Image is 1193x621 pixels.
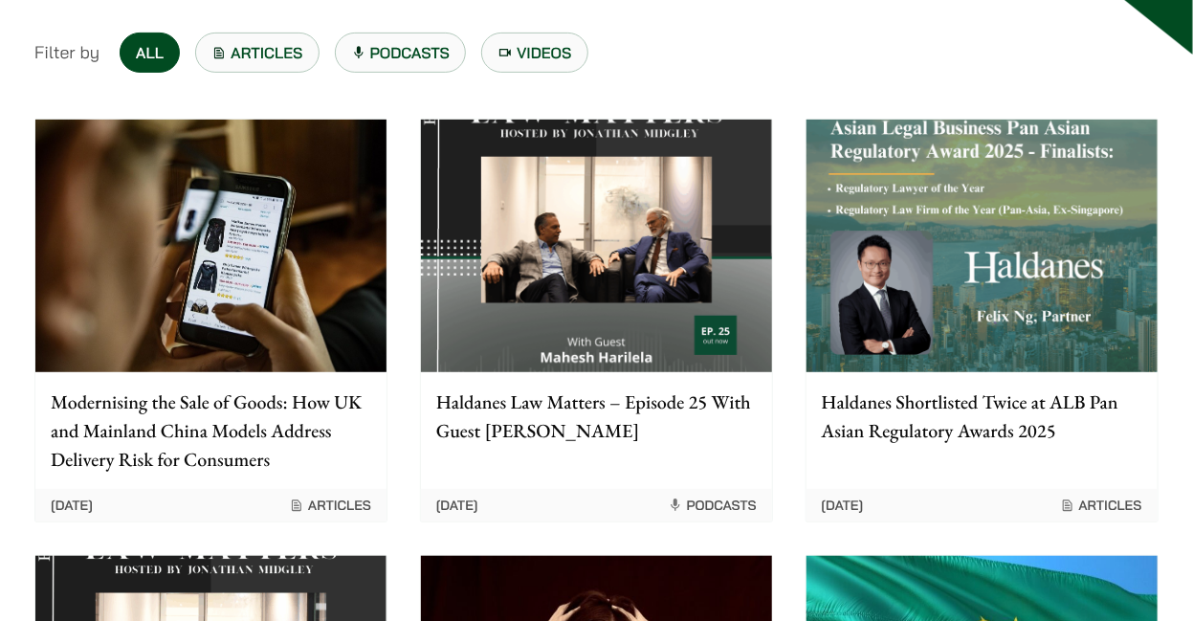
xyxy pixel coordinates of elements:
time: [DATE] [51,497,93,514]
a: Haldanes Law Matters – Episode 25 With Guest [PERSON_NAME] [DATE] Podcasts [420,119,773,522]
span: Articles [1060,497,1142,514]
a: Modernising the Sale of Goods: How UK and Mainland China Models Address Delivery Risk for Consume... [34,119,387,522]
a: All [120,33,180,73]
p: Haldanes Shortlisted Twice at ALB Pan Asian Regulatory Awards 2025 [822,388,1142,445]
a: Podcasts [335,33,467,73]
p: Modernising the Sale of Goods: How UK and Mainland China Models Address Delivery Risk for Consumers [51,388,371,474]
span: Articles [289,497,371,514]
span: Podcasts [668,497,757,514]
a: Articles [195,33,320,73]
a: Haldanes Shortlisted Twice at ALB Pan Asian Regulatory Awards 2025 [DATE] Articles [806,119,1159,522]
time: [DATE] [436,497,478,514]
span: Filter by [34,39,99,65]
time: [DATE] [822,497,864,514]
a: Videos [481,33,588,73]
p: Haldanes Law Matters – Episode 25 With Guest [PERSON_NAME] [436,388,757,445]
